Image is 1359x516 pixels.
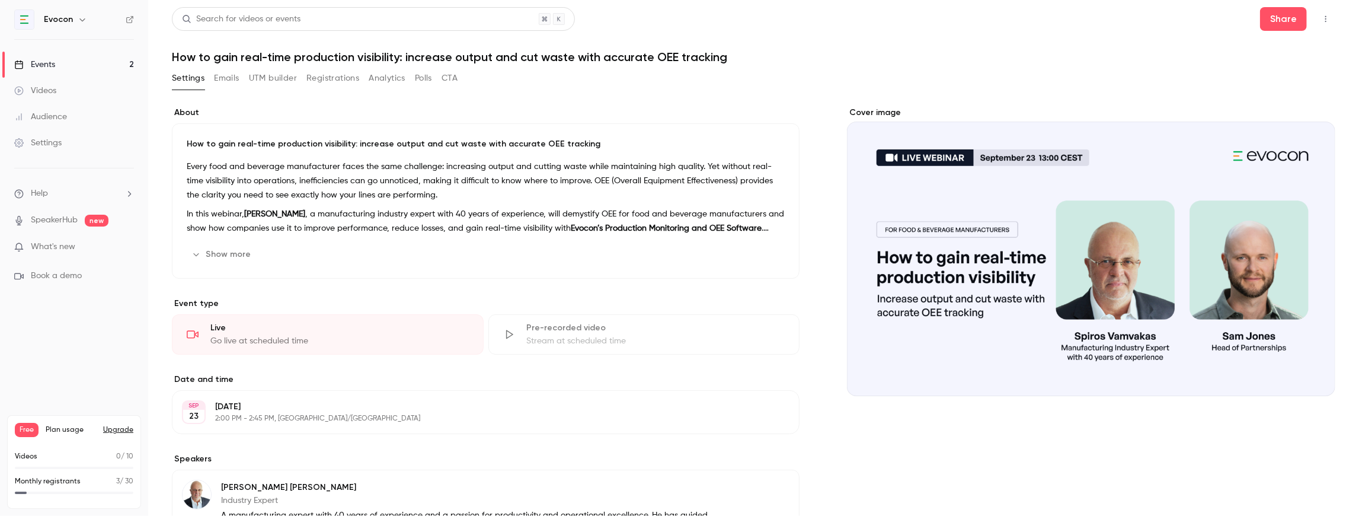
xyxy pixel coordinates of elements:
span: Book a demo [31,270,82,282]
p: 2:00 PM - 2:45 PM, [GEOGRAPHIC_DATA]/[GEOGRAPHIC_DATA] [215,414,737,423]
div: Videos [14,85,56,97]
button: Share [1260,7,1307,31]
div: Go live at scheduled time [210,335,469,347]
div: Search for videos or events [182,13,300,26]
span: 3 [116,478,120,485]
label: Speakers [172,453,800,465]
span: What's new [31,241,75,253]
strong: Evocon’s Production Monitoring and OEE Software [571,224,762,232]
button: Analytics [369,69,405,88]
label: Date and time [172,374,800,386]
button: UTM builder [249,69,297,88]
div: LiveGo live at scheduled time [172,314,484,355]
div: Pre-recorded videoStream at scheduled time [488,314,800,355]
button: CTA [442,69,458,88]
li: help-dropdown-opener [14,187,134,200]
span: Help [31,187,48,200]
iframe: Noticeable Trigger [120,242,134,253]
p: In this webinar, , a manufacturing industry expert with 40 years of experience, will demystify OE... [187,207,785,235]
label: About [172,107,800,119]
strong: [PERSON_NAME] [244,210,305,218]
span: Plan usage [46,425,96,435]
a: SpeakerHub [31,214,78,227]
div: Live [210,322,469,334]
p: / 10 [116,451,133,462]
p: Event type [172,298,800,310]
span: 0 [116,453,121,460]
button: Upgrade [103,425,133,435]
img: Spiros Vamvakas [183,480,211,509]
p: Every food and beverage manufacturer faces the same challenge: increasing output and cutting wast... [187,160,785,202]
h1: How to gain real-time production visibility: increase output and cut waste with accurate OEE trac... [172,50,1335,64]
div: Pre-recorded video [527,322,785,334]
p: [PERSON_NAME] [PERSON_NAME] [221,482,722,493]
p: [DATE] [215,401,737,413]
section: Cover image [847,107,1335,396]
p: Monthly registrants [15,476,81,487]
p: / 30 [116,476,133,487]
p: 23 [189,410,199,422]
button: Settings [172,69,204,88]
img: Evocon [15,10,34,29]
div: Events [14,59,55,71]
div: Stream at scheduled time [527,335,785,347]
label: Cover image [847,107,1335,119]
p: How to gain real-time production visibility: increase output and cut waste with accurate OEE trac... [187,138,785,150]
button: Registrations [306,69,359,88]
button: Show more [187,245,258,264]
button: Polls [415,69,432,88]
p: Videos [15,451,37,462]
div: Audience [14,111,67,123]
h6: Evocon [44,14,73,26]
span: new [85,215,108,227]
div: SEP [183,402,204,410]
p: Industry Expert [221,495,722,507]
span: Free [15,423,39,437]
button: Emails [214,69,239,88]
div: Settings [14,137,62,149]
